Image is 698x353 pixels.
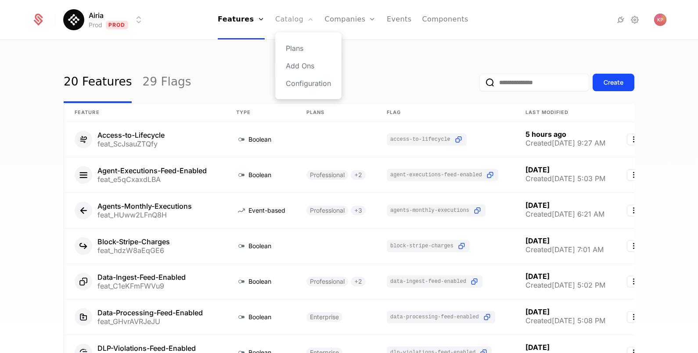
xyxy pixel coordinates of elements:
[654,14,666,26] img: Katrina Peek
[89,10,104,21] span: Airia
[64,103,226,122] th: Feature
[226,103,296,122] th: Type
[66,10,144,29] button: Select environment
[296,103,376,122] th: Plans
[627,276,641,287] button: Select action
[286,78,331,89] a: Configuration
[627,169,641,181] button: Select action
[376,103,515,122] th: Flag
[286,61,331,71] a: Add Ons
[142,62,191,103] a: 29 Flags
[593,74,634,91] button: Create
[106,21,128,29] span: Prod
[627,311,641,323] button: Select action
[63,9,84,30] img: Airia
[615,14,626,25] a: Integrations
[627,205,641,216] button: Select action
[286,43,331,53] a: Plans
[627,240,641,252] button: Select action
[604,78,623,87] div: Create
[627,134,641,145] button: Select action
[89,21,102,29] div: Prod
[64,62,132,103] a: 20 Features
[654,14,666,26] button: Open user button
[630,14,640,25] a: Settings
[515,103,616,122] th: Last Modified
